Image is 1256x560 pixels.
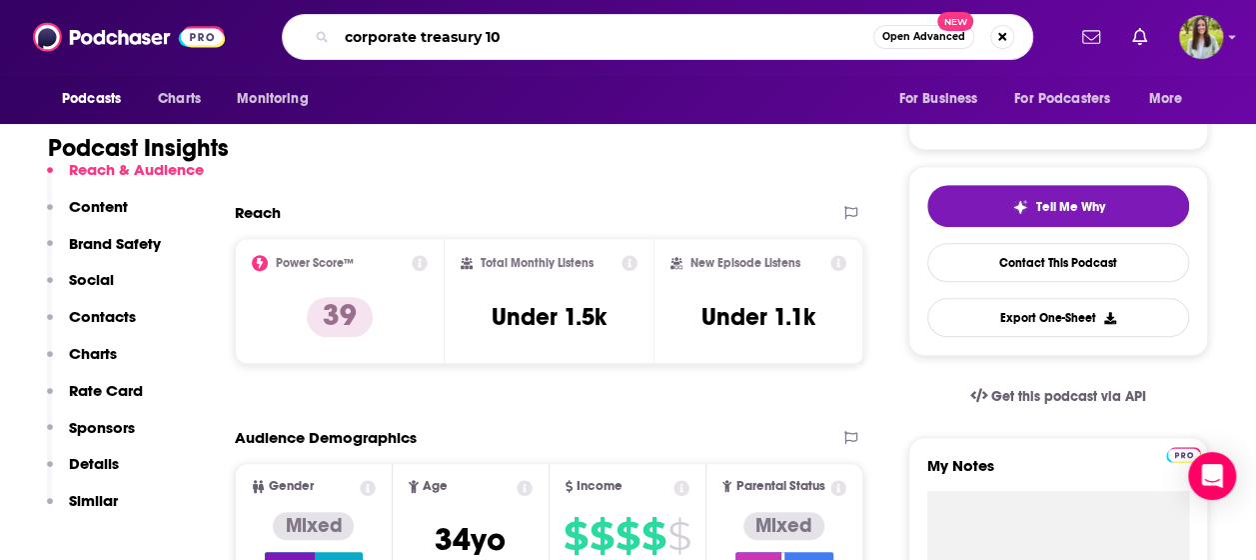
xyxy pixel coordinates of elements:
[927,456,1189,491] label: My Notes
[927,243,1189,282] a: Contact This Podcast
[991,388,1146,405] span: Get this podcast via API
[235,203,281,222] h2: Reach
[927,185,1189,227] button: tell me why sparkleTell Me Why
[873,25,974,49] button: Open AdvancedNew
[1149,85,1183,113] span: More
[882,32,965,42] span: Open Advanced
[1166,444,1201,463] a: Pro website
[337,21,873,53] input: Search podcasts, credits, & more...
[590,520,614,552] span: $
[1124,20,1155,54] a: Show notifications dropdown
[69,454,119,473] p: Details
[69,197,128,216] p: Content
[954,372,1162,421] a: Get this podcast via API
[1179,15,1223,59] button: Show profile menu
[641,520,665,552] span: $
[235,428,417,447] h2: Audience Demographics
[1166,447,1201,463] img: Podchaser Pro
[69,307,136,326] p: Contacts
[273,512,354,540] div: Mixed
[62,85,121,113] span: Podcasts
[145,80,213,118] a: Charts
[48,80,147,118] button: open menu
[276,256,354,270] h2: Power Score™
[48,133,229,163] h1: Podcast Insights
[282,14,1033,60] div: Search podcasts, credits, & more...
[1179,15,1223,59] img: User Profile
[69,491,118,510] p: Similar
[47,454,119,491] button: Details
[435,520,506,559] span: 34 yo
[269,480,314,493] span: Gender
[69,344,117,363] p: Charts
[158,85,201,113] span: Charts
[47,160,204,197] button: Reach & Audience
[1001,80,1139,118] button: open menu
[69,234,161,253] p: Brand Safety
[47,270,114,307] button: Social
[616,520,639,552] span: $
[423,480,448,493] span: Age
[47,381,143,418] button: Rate Card
[1036,199,1105,215] span: Tell Me Why
[1012,199,1028,215] img: tell me why sparkle
[927,298,1189,337] button: Export One-Sheet
[884,80,1002,118] button: open menu
[47,491,118,528] button: Similar
[47,307,136,344] button: Contacts
[743,512,824,540] div: Mixed
[481,256,594,270] h2: Total Monthly Listens
[237,85,308,113] span: Monitoring
[1188,452,1236,500] div: Open Intercom Messenger
[937,12,973,31] span: New
[69,418,135,437] p: Sponsors
[564,520,588,552] span: $
[690,256,800,270] h2: New Episode Listens
[307,297,373,337] p: 39
[492,302,607,332] h3: Under 1.5k
[33,18,225,56] img: Podchaser - Follow, Share and Rate Podcasts
[1074,20,1108,54] a: Show notifications dropdown
[701,302,815,332] h3: Under 1.1k
[1135,80,1208,118] button: open menu
[47,418,135,455] button: Sponsors
[735,480,824,493] span: Parental Status
[69,160,204,179] p: Reach & Audience
[898,85,977,113] span: For Business
[69,270,114,289] p: Social
[47,344,117,381] button: Charts
[577,480,623,493] span: Income
[69,381,143,400] p: Rate Card
[47,234,161,271] button: Brand Safety
[667,520,690,552] span: $
[47,197,128,234] button: Content
[1014,85,1110,113] span: For Podcasters
[223,80,334,118] button: open menu
[1179,15,1223,59] span: Logged in as meaghanyoungblood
